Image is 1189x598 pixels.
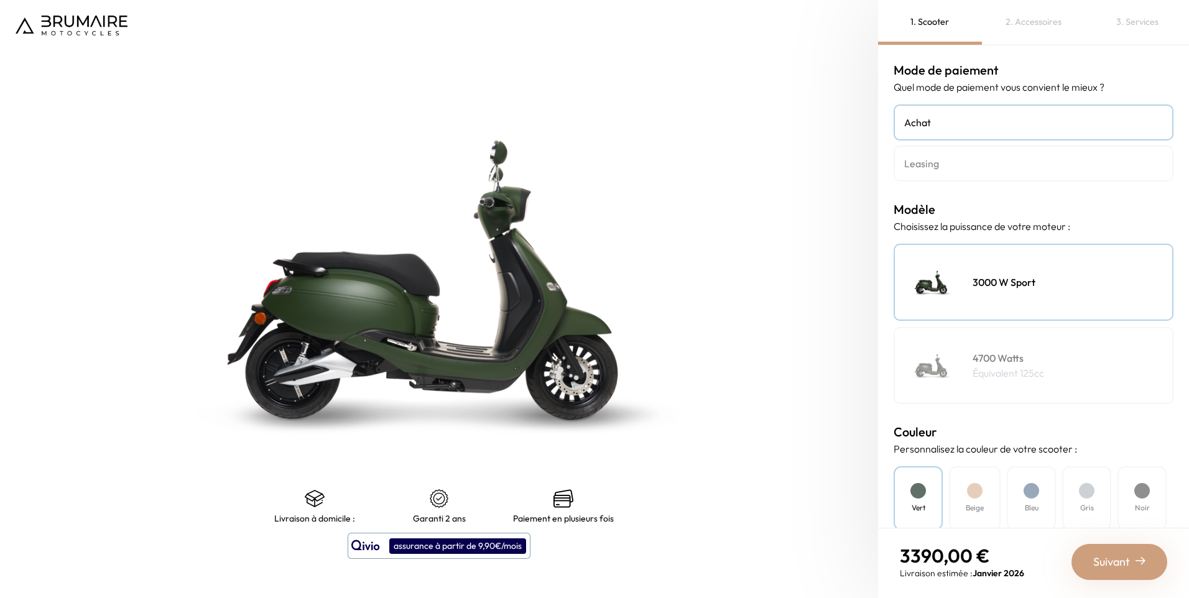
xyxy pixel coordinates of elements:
[894,80,1173,94] p: Quel mode de paiement vous convient le mieux ?
[1135,502,1150,513] h4: Noir
[894,219,1173,234] p: Choisissez la puissance de votre moteur :
[894,441,1173,456] p: Personnalisez la couleur de votre scooter :
[351,538,380,553] img: logo qivio
[513,513,614,523] p: Paiement en plusieurs fois
[274,513,355,523] p: Livraison à domicile :
[894,145,1173,182] a: Leasing
[901,334,963,397] img: Scooter
[1025,502,1039,513] h4: Bleu
[900,544,990,568] span: 3390,00 €
[1080,502,1094,513] h4: Gris
[413,513,466,523] p: Garanti 2 ans
[553,489,573,508] img: credit-cards.png
[429,489,449,508] img: certificat-de-garantie.png
[904,156,1163,171] h4: Leasing
[973,275,1035,290] h4: 3000 W Sport
[912,502,925,513] h4: Vert
[966,502,984,513] h4: Beige
[900,567,1024,579] p: Livraison estimée :
[973,351,1044,366] h4: 4700 Watts
[348,533,530,559] button: assurance à partir de 9,90€/mois
[305,489,325,508] img: shipping.png
[16,16,127,35] img: Logo de Brumaire
[1136,556,1145,566] img: right-arrow-2.png
[894,61,1173,80] h3: Mode de paiement
[894,200,1173,219] h3: Modèle
[901,251,963,313] img: Scooter
[1093,553,1130,571] span: Suivant
[389,538,526,554] div: assurance à partir de 9,90€/mois
[973,366,1044,380] p: Équivalent 125cc
[973,568,1024,579] span: Janvier 2026
[894,423,1173,441] h3: Couleur
[904,115,1163,130] h4: Achat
